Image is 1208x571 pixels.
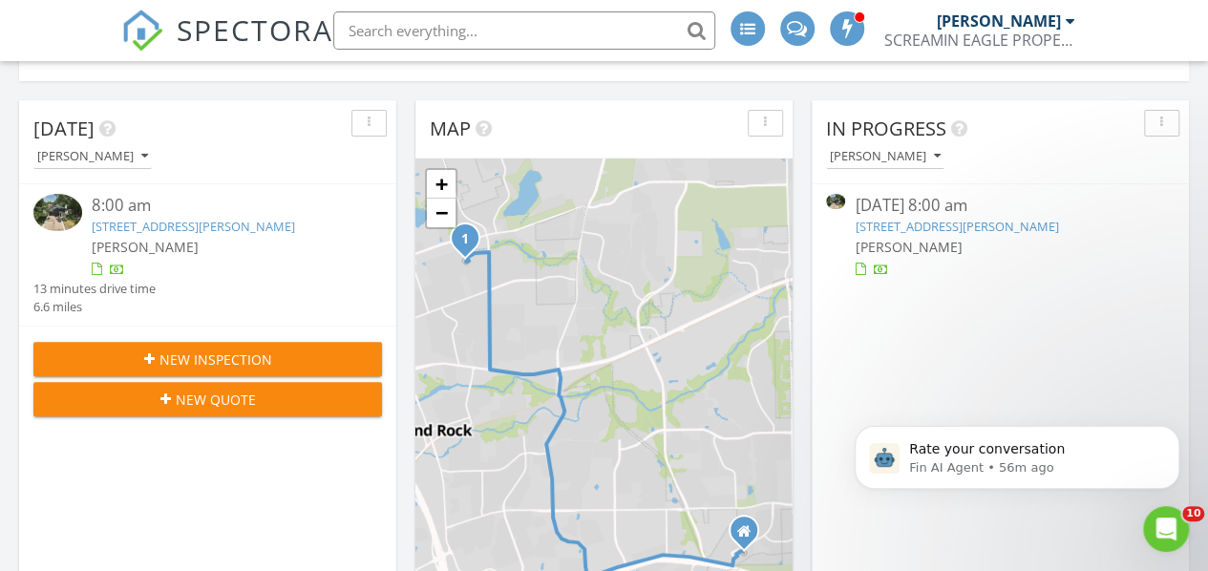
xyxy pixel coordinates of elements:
[855,194,1145,218] div: [DATE] 8:00 am
[1143,506,1189,552] iframe: Intercom live chat
[33,194,382,316] a: 8:00 am [STREET_ADDRESS][PERSON_NAME] [PERSON_NAME] 13 minutes drive time 6.6 miles
[1146,47,1174,63] span: View
[333,11,715,50] input: Search everything...
[430,116,471,141] span: Map
[37,150,148,163] div: [PERSON_NAME]
[92,194,353,218] div: 8:00 am
[427,199,456,227] a: Zoom out
[33,194,82,230] img: 9361406%2Fcover_photos%2FJubF77gUT60JqfjS4xXS%2Fsmall.9361406-1756328484804
[33,116,95,141] span: [DATE]
[937,11,1061,31] div: [PERSON_NAME]
[121,26,333,66] a: SPECTORA
[33,342,382,376] button: New Inspection
[826,116,946,141] span: In Progress
[826,194,845,208] img: 9361406%2Fcover_photos%2FJubF77gUT60JqfjS4xXS%2Fsmall.9361406-1756328484804
[92,238,199,256] span: [PERSON_NAME]
[461,233,469,246] i: 1
[465,238,477,249] div: 812 Saunders Dr , Round Rock, TX 78664
[92,218,295,235] a: [STREET_ADDRESS][PERSON_NAME]
[159,349,272,370] span: New Inspection
[33,144,152,170] button: [PERSON_NAME]
[744,530,755,541] div: 2880 southampton way unit A, Round Rock TX 78664
[427,170,456,199] a: Zoom in
[855,238,962,256] span: [PERSON_NAME]
[176,390,256,410] span: New Quote
[884,31,1075,50] div: SCREAMIN EAGLE PROPERTY INSPECTIONS LLC
[33,382,382,416] button: New Quote
[177,10,333,50] span: SPECTORA
[33,280,156,298] div: 13 minutes drive time
[830,150,941,163] div: [PERSON_NAME]
[826,194,1175,279] a: [DATE] 8:00 am [STREET_ADDRESS][PERSON_NAME] [PERSON_NAME]
[1182,506,1204,521] span: 10
[826,144,944,170] button: [PERSON_NAME]
[855,218,1058,235] a: [STREET_ADDRESS][PERSON_NAME]
[33,298,156,316] div: 6.6 miles
[826,386,1208,519] iframe: Intercom notifications message
[121,10,163,52] img: The Best Home Inspection Software - Spectora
